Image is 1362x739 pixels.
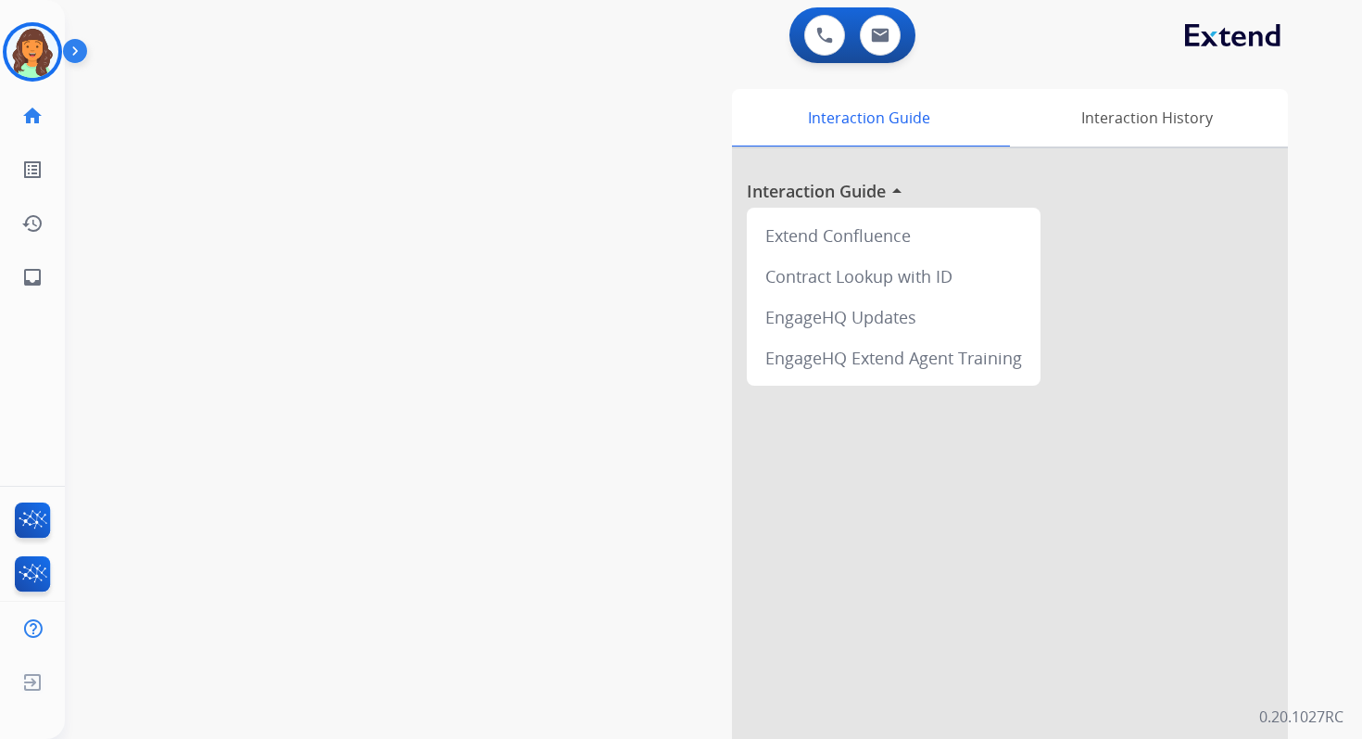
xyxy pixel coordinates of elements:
mat-icon: home [21,105,44,127]
div: EngageHQ Extend Agent Training [754,338,1033,378]
p: 0.20.1027RC [1259,706,1343,728]
div: Extend Confluence [754,215,1033,256]
img: avatar [6,26,58,78]
mat-icon: inbox [21,266,44,288]
div: EngageHQ Updates [754,297,1033,338]
div: Interaction History [1005,89,1288,147]
mat-icon: list_alt [21,159,44,181]
div: Interaction Guide [732,89,1005,147]
div: Contract Lookup with ID [754,256,1033,297]
mat-icon: history [21,212,44,235]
